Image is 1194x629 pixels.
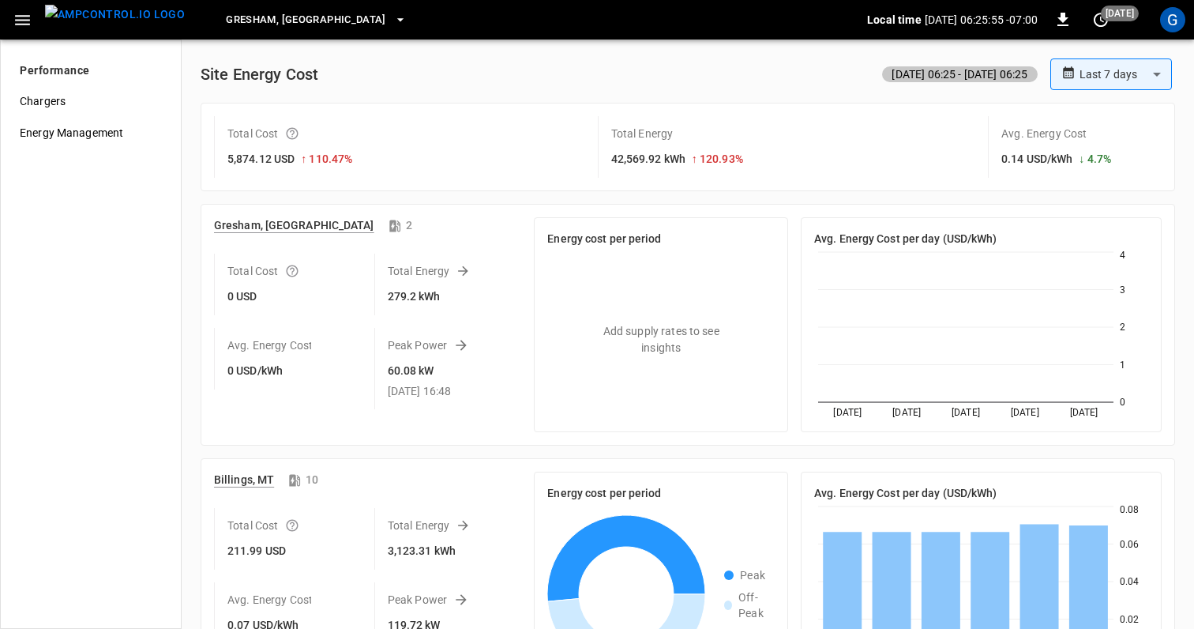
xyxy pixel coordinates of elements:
span: Chargers [20,93,162,110]
button: Gresham, [GEOGRAPHIC_DATA] [220,5,413,36]
p: Total Energy [611,126,674,141]
tspan: [DATE] [892,406,921,417]
p: Total Energy [388,263,471,279]
h6: Avg. Energy Cost per day (USD/kWh) [814,485,1148,503]
h6: 42,569.92 kWh [611,151,685,168]
p: Local time [867,12,922,28]
div: Chargers [7,85,175,117]
h6: 279.2 kWh [388,288,441,306]
h6: 60.08 kW [388,363,434,380]
p: [DATE] 16:48 [388,383,471,400]
div: profile-icon [1160,7,1185,32]
span: Gresham, [GEOGRAPHIC_DATA] [226,11,386,29]
span: Energy Management [20,125,162,141]
span: [DATE] [1101,6,1139,21]
h6: Energy cost per period [547,231,775,248]
p: Total Cost [227,126,279,141]
tspan: 0.06 [1120,539,1140,550]
p: Avg. Energy Cost [1001,126,1087,141]
p: Peak Power [388,592,470,608]
tspan: 0.08 [1120,504,1140,515]
p: Add supply rates to see insights [582,323,740,356]
button: set refresh interval [1088,7,1113,32]
p: Total Energy [388,518,471,533]
tspan: 0 [1120,397,1125,408]
h6: Gresham, [GEOGRAPHIC_DATA] [214,217,374,235]
p: [DATE] 06:25:55 -07:00 [925,12,1038,28]
p: Peak [740,567,765,583]
h6: 2 [406,217,412,235]
tspan: 0.02 [1120,614,1140,625]
tspan: [DATE] [1070,406,1098,417]
h6: Avg. Energy Cost per day (USD/kWh) [814,231,1148,248]
h6: 0.14 USD/kWh [1001,151,1072,168]
h6: 0 USD/kWh [227,363,311,380]
h6: ↓ 4.7 % [1079,151,1111,168]
tspan: 1 [1120,360,1125,371]
h6: 10 [306,472,318,489]
h6: 3,123.31 kWh [388,543,456,560]
p: Avg. Energy Cost [227,337,311,353]
h6: Site Energy Cost [201,62,318,87]
h6: ↑ 120.93 % [692,151,743,168]
img: ampcontrol.io logo [45,5,185,24]
h6: Billings, MT [214,472,274,489]
h6: 211.99 USD [227,543,311,560]
div: Energy Management [7,117,175,149]
p: Off-Peak [738,589,775,621]
p: Total Cost [227,263,279,279]
h6: 0 USD [227,288,311,306]
h6: 5,874.12 USD [227,151,295,168]
h6: Energy cost per period [547,485,775,503]
tspan: [DATE] [834,406,862,417]
tspan: [DATE] [952,406,980,417]
tspan: 2 [1120,322,1125,333]
tspan: 4 [1120,250,1125,261]
div: [DATE] 06:25 - [DATE] 06:25 [882,66,1037,82]
h6: ↑ 110.47 % [301,151,352,168]
p: Performance [20,62,90,79]
tspan: 0.04 [1120,576,1140,587]
div: Last 7 days [1079,59,1172,89]
tspan: [DATE] [1011,406,1039,417]
p: Peak Power [388,337,470,353]
tspan: 3 [1120,284,1125,296]
p: Avg. Energy Cost [227,592,311,608]
p: Total Cost [227,518,279,533]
